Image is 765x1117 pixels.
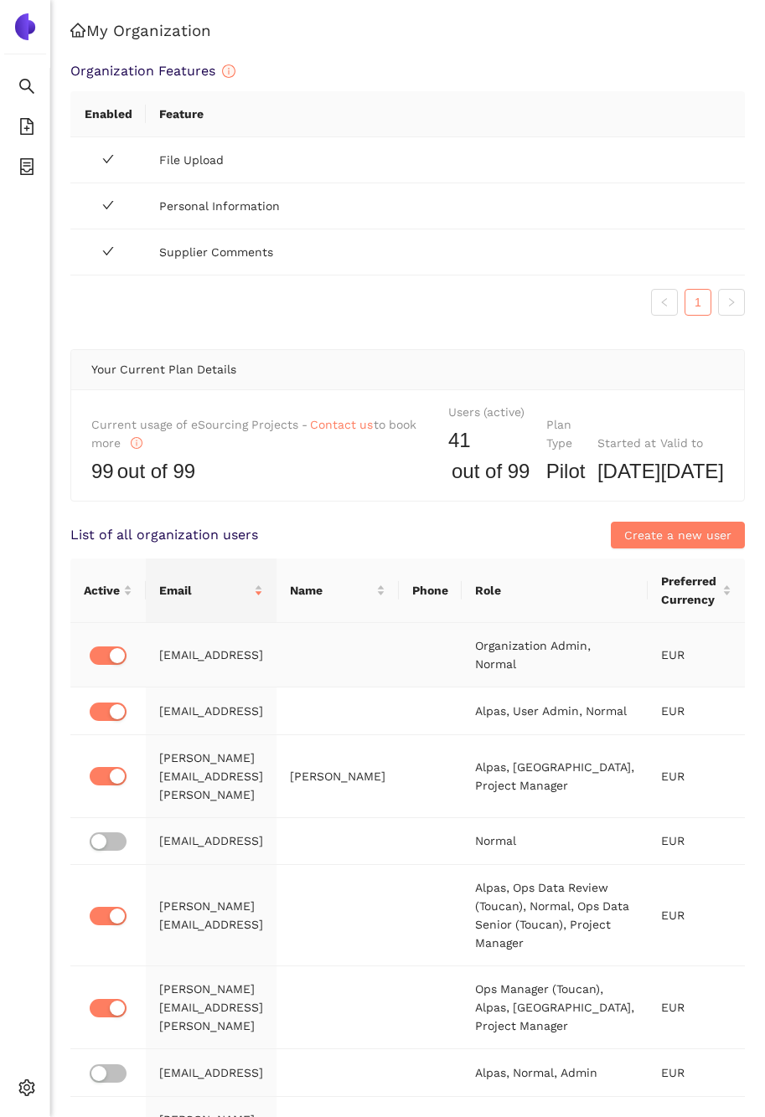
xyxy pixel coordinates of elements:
[70,20,745,42] h1: My Organization
[290,581,373,600] span: Name
[718,289,745,316] li: Next Page
[308,411,374,430] a: Contact us
[102,153,114,165] span: check
[146,735,277,818] td: [PERSON_NAME][EMAIL_ADDRESS][PERSON_NAME]
[648,818,745,866] td: EUR
[726,297,737,307] span: right
[462,966,648,1049] td: Ops Manager (Toucan), Alpas, [GEOGRAPHIC_DATA], Project Manager
[648,735,745,818] td: EUR
[146,818,277,866] td: [EMAIL_ADDRESS]
[648,623,745,687] td: EUR
[146,865,277,966] td: [PERSON_NAME][EMAIL_ADDRESS]
[660,434,724,452] div: Valid to
[277,735,399,818] td: [PERSON_NAME]
[718,289,745,316] button: right
[146,1049,277,1097] td: [EMAIL_ADDRESS]
[70,558,146,623] th: this column's title is Active,this column is sortable
[648,558,745,623] th: this column's title is Preferred Currency,this column is sortable
[18,152,35,186] span: container
[651,289,678,316] li: Previous Page
[648,966,745,1049] td: EUR
[448,429,471,451] span: 41
[648,1049,745,1097] td: EUR
[222,64,235,78] span: info-circle
[146,229,745,275] td: Supplier Comments
[91,418,416,450] span: Current usage of eSourcing Projects - to book more
[660,456,724,487] span: [DATE]
[146,183,745,229] td: Personal Information
[659,297,669,307] span: left
[399,558,462,623] th: Phone
[661,572,719,609] span: Preferred Currency
[159,581,251,600] span: Email
[277,558,399,623] th: this column's title is Name,this column is sortable
[70,91,146,137] th: Enabled
[146,91,745,137] th: Feature
[462,558,648,623] th: Role
[117,456,195,487] span: out of 99
[12,13,39,40] img: Logo
[70,62,745,80] div: Organization Features
[18,1073,35,1107] span: setting
[131,437,142,449] span: info-circle
[310,412,373,437] span: Contact us
[84,581,120,600] span: Active
[462,735,648,818] td: Alpas, [GEOGRAPHIC_DATA], Project Manager
[624,526,731,544] span: Create a new user
[448,403,546,421] div: Users (active)
[102,199,114,211] span: check
[685,290,711,315] a: 1
[648,865,745,966] td: EUR
[546,456,586,487] span: pilot
[452,456,530,487] span: out of 99
[597,456,661,487] span: [DATE]
[651,289,678,316] button: left
[462,687,648,735] td: Alpas, User Admin, Normal
[91,460,114,482] span: 99
[648,687,745,735] td: EUR
[685,289,711,316] li: 1
[18,112,35,146] span: file-add
[146,687,277,735] td: [EMAIL_ADDRESS]
[462,1049,648,1097] td: Alpas, Normal, Admin
[146,623,277,687] td: [EMAIL_ADDRESS]
[462,818,648,866] td: Normal
[70,23,86,39] span: home
[102,245,114,257] span: check
[611,522,745,548] button: Create a new user
[146,137,745,183] td: File Upload
[597,434,661,452] div: Started at
[146,966,277,1049] td: [PERSON_NAME][EMAIL_ADDRESS][PERSON_NAME]
[70,526,258,544] span: List of all organization users
[462,865,648,966] td: Alpas, Ops Data Review (Toucan), Normal, Ops Data Senior (Toucan), Project Manager
[462,623,648,687] td: Organization Admin, Normal
[91,350,724,389] div: Your Current Plan Details
[18,72,35,106] span: search
[546,415,597,452] div: Plan Type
